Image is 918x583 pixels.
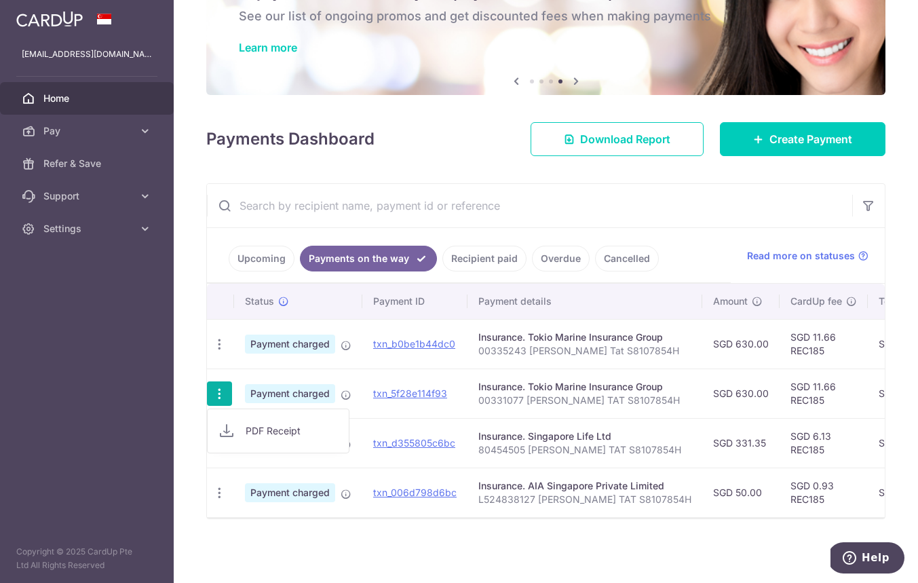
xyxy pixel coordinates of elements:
[245,335,335,354] span: Payment charged
[790,295,842,308] span: CardUp fee
[245,384,335,403] span: Payment charged
[720,122,885,156] a: Create Payment
[780,369,868,418] td: SGD 11.66 REC185
[531,122,704,156] a: Download Report
[478,430,691,443] div: Insurance. Singapore Life Ltd
[478,394,691,407] p: 00331077 [PERSON_NAME] TAT S8107854H
[43,92,133,105] span: Home
[702,418,780,468] td: SGD 331.35
[373,388,447,399] a: txn_5f28e114f93
[532,246,590,271] a: Overdue
[467,284,702,319] th: Payment details
[206,127,375,151] h4: Payments Dashboard
[713,295,748,308] span: Amount
[373,338,455,350] a: txn_b0be1b44dc0
[22,48,152,61] p: [EMAIL_ADDRESS][DOMAIN_NAME]
[747,249,855,263] span: Read more on statuses
[239,8,853,24] h6: See our list of ongoing promos and get discounted fees when making payments
[780,319,868,369] td: SGD 11.66 REC185
[478,493,691,506] p: L524838127 [PERSON_NAME] TAT S8107854H
[373,487,457,498] a: txn_006d798d6bc
[245,483,335,502] span: Payment charged
[16,11,83,27] img: CardUp
[478,443,691,457] p: 80454505 [PERSON_NAME] TAT S8107854H
[245,295,274,308] span: Status
[747,249,868,263] a: Read more on statuses
[780,418,868,468] td: SGD 6.13 REC185
[580,131,670,147] span: Download Report
[300,246,437,271] a: Payments on the way
[478,331,691,344] div: Insurance. Tokio Marine Insurance Group
[478,380,691,394] div: Insurance. Tokio Marine Insurance Group
[43,222,133,236] span: Settings
[478,344,691,358] p: 00335243 [PERSON_NAME] Tat S8107854H
[229,246,294,271] a: Upcoming
[442,246,527,271] a: Recipient paid
[702,369,780,418] td: SGD 630.00
[478,479,691,493] div: Insurance. AIA Singapore Private Limited
[43,189,133,203] span: Support
[830,542,904,576] iframe: Opens a widget where you can find more information
[702,468,780,517] td: SGD 50.00
[595,246,659,271] a: Cancelled
[239,41,297,54] a: Learn more
[702,319,780,369] td: SGD 630.00
[373,437,455,449] a: txn_d355805c6bc
[207,184,852,227] input: Search by recipient name, payment id or reference
[780,468,868,517] td: SGD 0.93 REC185
[43,124,133,138] span: Pay
[362,284,467,319] th: Payment ID
[769,131,852,147] span: Create Payment
[43,157,133,170] span: Refer & Save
